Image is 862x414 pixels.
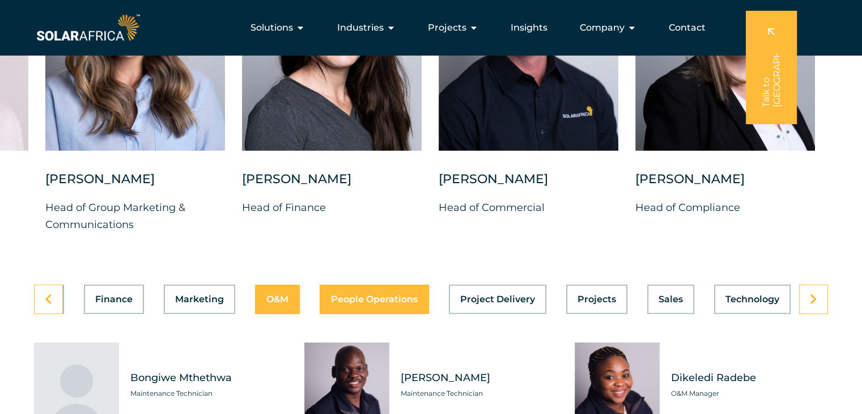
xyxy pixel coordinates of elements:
[175,295,224,304] span: Marketing
[266,295,288,304] span: O&M
[401,371,558,385] span: [PERSON_NAME]
[242,199,422,216] p: Head of Finance
[671,371,828,385] span: Dikeledi Radebe
[428,21,466,35] span: Projects
[580,21,625,35] span: Company
[337,21,384,35] span: Industries
[242,171,422,199] div: [PERSON_NAME]
[725,295,779,304] span: Technology
[130,388,287,399] span: Maintenance Technician
[95,295,133,304] span: Finance
[45,171,225,199] div: [PERSON_NAME]
[142,16,715,39] nav: Menu
[671,388,828,399] span: O&M Manager
[142,16,715,39] div: Menu Toggle
[401,388,558,399] span: Maintenance Technician
[45,199,225,233] p: Head of Group Marketing & Communications
[439,199,618,216] p: Head of Commercial
[439,171,618,199] div: [PERSON_NAME]
[635,171,815,199] div: [PERSON_NAME]
[578,295,616,304] span: Projects
[669,21,706,35] a: Contact
[460,295,535,304] span: Project Delivery
[659,295,683,304] span: Sales
[250,21,293,35] span: Solutions
[511,21,547,35] a: Insights
[130,371,287,385] span: Bongiwe Mthethwa
[635,199,815,216] p: Head of Compliance
[331,295,418,304] span: People Operations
